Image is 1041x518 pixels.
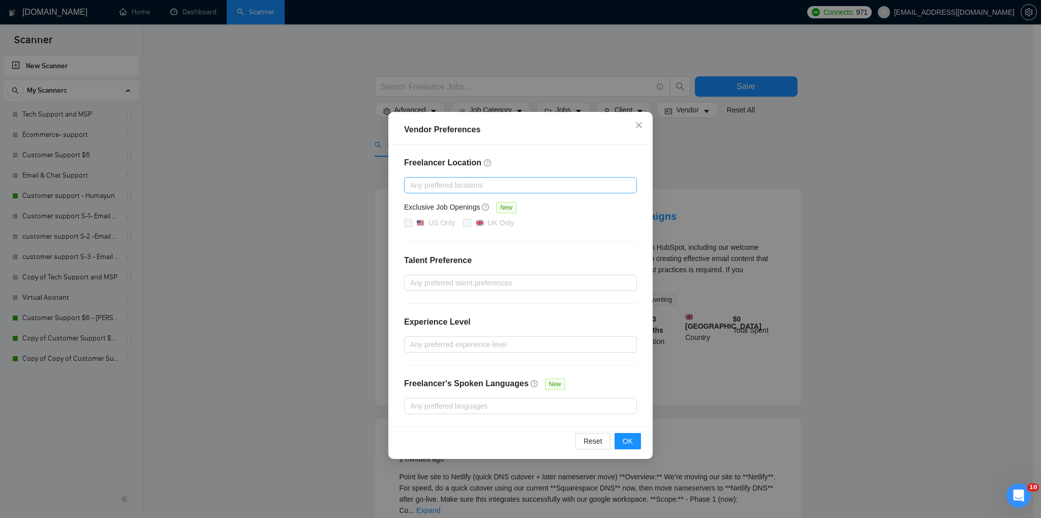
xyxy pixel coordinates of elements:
img: 🇺🇸 [417,219,424,226]
span: New [496,202,516,213]
div: UK Only [487,217,514,228]
span: question-circle [482,203,490,211]
button: Close [625,112,653,139]
span: Reset [584,436,602,447]
h4: Freelancer's Spoken Languages [404,378,529,390]
h4: Talent Preference [404,254,637,267]
iframe: Intercom live chat [1006,483,1031,508]
span: 10 [1027,483,1039,492]
img: 🇬🇧 [476,219,483,226]
h4: Experience Level [404,316,471,328]
span: OK [623,436,633,447]
h4: Freelancer Location [404,157,637,169]
span: close [635,121,643,129]
h5: Exclusive Job Openings [404,202,480,213]
span: question-circle [484,159,492,167]
span: New [545,379,565,390]
div: Vendor Preferences [404,124,637,136]
span: question-circle [531,380,539,388]
button: OK [615,433,641,449]
div: US Only [428,217,455,228]
button: Reset [575,433,610,449]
